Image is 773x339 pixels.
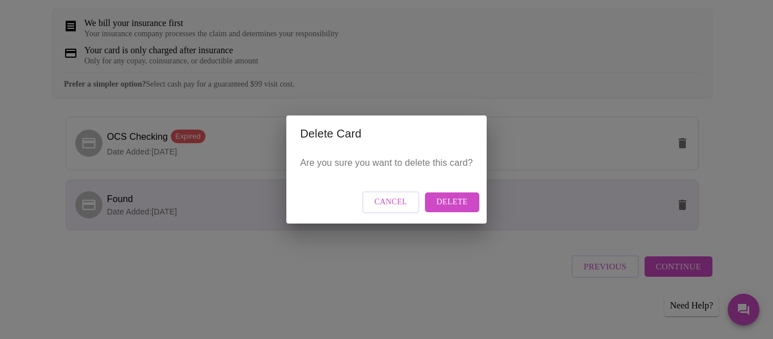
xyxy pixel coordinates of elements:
[300,125,473,143] h2: Delete Card
[436,195,467,209] span: Delete
[425,192,479,212] button: Delete
[300,156,473,170] p: Are you sure you want to delete this card?
[375,195,407,209] span: Cancel
[362,191,420,213] button: Cancel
